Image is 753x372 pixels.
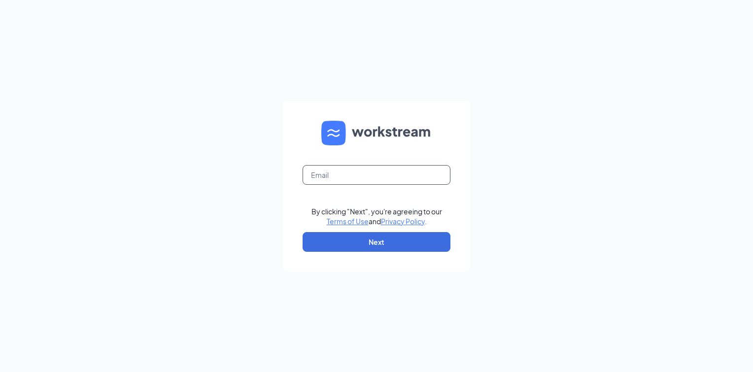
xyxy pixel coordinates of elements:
a: Privacy Policy [381,217,425,226]
button: Next [303,232,450,252]
input: Email [303,165,450,185]
div: By clicking "Next", you're agreeing to our and . [311,206,442,226]
img: WS logo and Workstream text [321,121,432,145]
a: Terms of Use [327,217,369,226]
